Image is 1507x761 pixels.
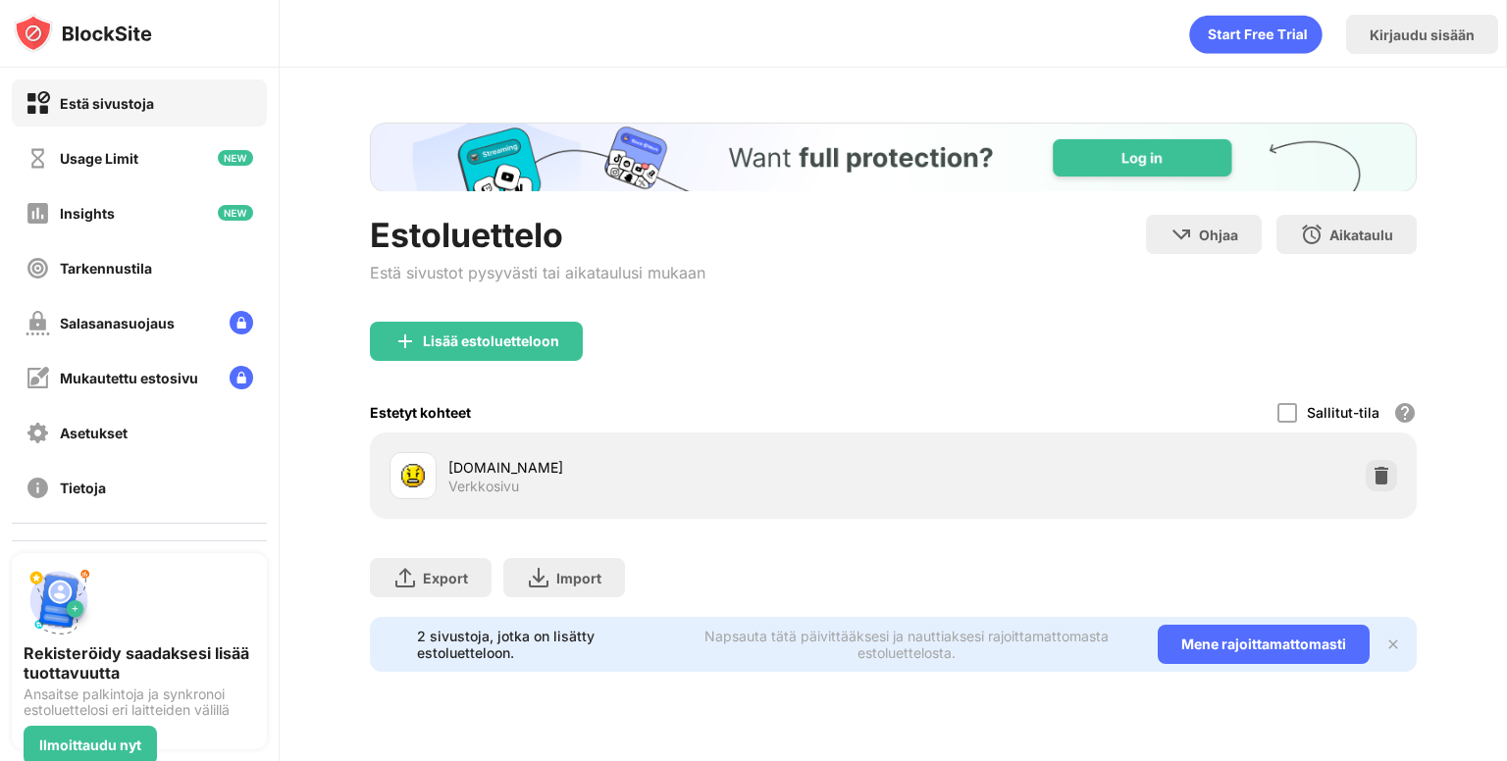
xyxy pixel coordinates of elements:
[556,570,601,586] div: Import
[218,150,253,166] img: new-icon.svg
[60,260,152,277] div: Tarkennustila
[423,333,559,349] div: Lisää estoluetteloon
[26,146,50,171] img: time-usage-off.svg
[417,628,667,661] div: 2 sivustoja, jotka on lisätty estoluetteloon.
[26,201,50,226] img: insights-off.svg
[370,263,705,282] div: Estä sivustot pysyvästi tai aikataulusi mukaan
[24,565,94,635] img: push-signup.svg
[218,205,253,221] img: new-icon.svg
[26,366,50,390] img: customize-block-page-off.svg
[1307,404,1379,421] div: Sallitut-tila
[370,215,705,255] div: Estoluettelo
[39,737,141,753] div: Ilmoittaudu nyt
[1199,227,1238,243] div: Ohjaa
[1329,227,1393,243] div: Aikataulu
[60,95,154,112] div: Estä sivustoja
[230,311,253,334] img: lock-menu.svg
[26,476,50,500] img: about-off.svg
[1189,15,1323,54] div: animation
[370,123,1417,191] iframe: Banner
[448,457,893,478] div: [DOMAIN_NAME]
[60,480,106,496] div: Tietoja
[26,256,50,280] img: focus-off.svg
[60,425,128,441] div: Asetukset
[679,628,1134,661] div: Napsauta tätä päivittääksesi ja nauttiaksesi rajoittamattomasta estoluettelosta.
[26,91,50,116] img: block-on.svg
[14,14,152,53] img: logo-blocksite.svg
[26,421,50,445] img: settings-off.svg
[60,315,175,331] div: Salasanasuojaus
[60,370,198,386] div: Mukautettu estosivu
[401,464,425,487] img: favicons
[448,478,519,495] div: Verkkosivu
[60,205,115,222] div: Insights
[60,150,138,167] div: Usage Limit
[370,404,471,421] div: Estetyt kohteet
[1158,625,1370,664] div: Mene rajoittamattomasti
[1370,26,1475,43] div: Kirjaudu sisään
[1385,636,1401,652] img: x-button.svg
[24,643,255,683] div: Rekisteröidy saadaksesi lisää tuottavuutta
[26,311,50,335] img: password-protection-off.svg
[423,570,468,586] div: Export
[230,366,253,389] img: lock-menu.svg
[24,686,255,718] div: Ansaitse palkintoja ja synkronoi estoluettelosi eri laitteiden välillä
